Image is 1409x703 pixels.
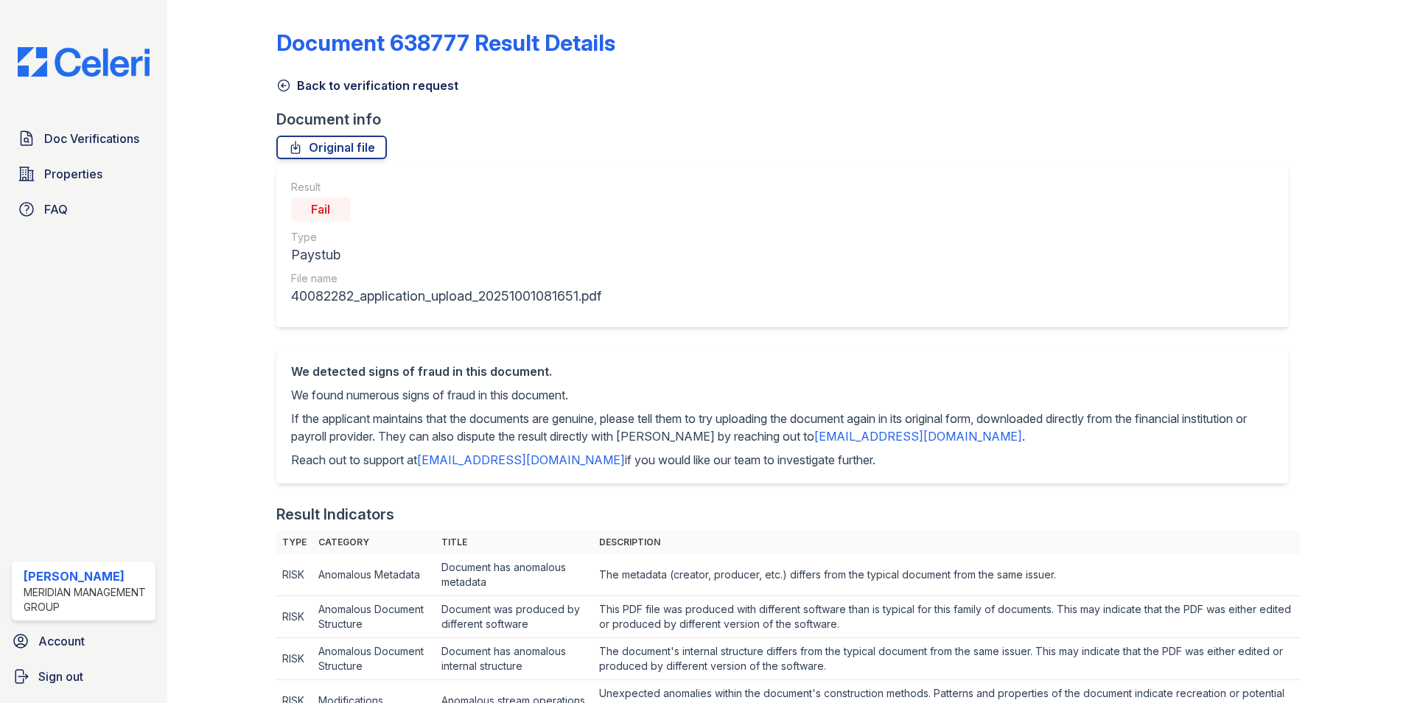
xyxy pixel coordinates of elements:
td: Document was produced by different software [436,596,593,638]
span: Sign out [38,668,83,685]
td: Document has anomalous internal structure [436,638,593,680]
th: Category [312,531,436,554]
td: Anomalous Document Structure [312,596,436,638]
td: This PDF file was produced with different software than is typical for this family of documents. ... [593,596,1300,638]
td: The document's internal structure differs from the typical document from the same issuer. This ma... [593,638,1300,680]
div: File name [291,271,601,286]
td: Anomalous Metadata [312,554,436,596]
img: CE_Logo_Blue-a8612792a0a2168367f1c8372b55b34899dd931a85d93a1a3d3e32e68fde9ad4.png [6,47,161,77]
th: Type [276,531,312,554]
span: FAQ [44,200,68,218]
a: Original file [276,136,387,159]
a: Properties [12,159,155,189]
p: If the applicant maintains that the documents are genuine, please tell them to try uploading the ... [291,410,1273,445]
td: RISK [276,554,312,596]
td: RISK [276,596,312,638]
span: Account [38,632,85,650]
span: . [1022,429,1025,444]
div: Meridian Management Group [24,585,150,615]
div: Result [291,180,601,195]
td: Document has anomalous metadata [436,554,593,596]
div: Document info [276,109,1300,130]
a: Sign out [6,662,161,691]
div: Result Indicators [276,504,394,525]
a: Account [6,626,161,656]
a: Document 638777 Result Details [276,29,615,56]
div: Fail [291,197,350,221]
p: We found numerous signs of fraud in this document. [291,386,1273,404]
p: Reach out to support at if you would like our team to investigate further. [291,451,1273,469]
div: [PERSON_NAME] [24,567,150,585]
a: [EMAIL_ADDRESS][DOMAIN_NAME] [814,429,1022,444]
td: The metadata (creator, producer, etc.) differs from the typical document from the same issuer. [593,554,1300,596]
th: Description [593,531,1300,554]
td: RISK [276,638,312,680]
a: Doc Verifications [12,124,155,153]
td: Anomalous Document Structure [312,638,436,680]
div: Type [291,230,601,245]
a: Back to verification request [276,77,458,94]
div: 40082282_application_upload_20251001081651.pdf [291,286,601,307]
a: [EMAIL_ADDRESS][DOMAIN_NAME] [417,452,625,467]
a: FAQ [12,195,155,224]
span: Doc Verifications [44,130,139,147]
div: Paystub [291,245,601,265]
th: Title [436,531,593,554]
span: Properties [44,165,102,183]
div: We detected signs of fraud in this document. [291,363,1273,380]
